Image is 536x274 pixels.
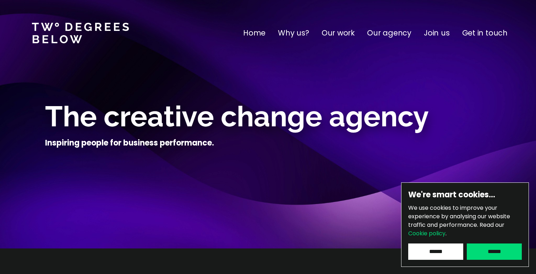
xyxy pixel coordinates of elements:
span: Read our . [408,221,504,237]
h4: Inspiring people for business performance. [45,138,214,148]
a: Get in touch [462,27,508,39]
a: Our agency [367,27,411,39]
a: Cookie policy [408,229,445,237]
a: Why us? [278,27,309,39]
span: The creative change agency [45,100,429,133]
p: We use cookies to improve your experience by analysing our website traffic and performance. [408,204,522,238]
a: Join us [424,27,450,39]
a: Home [243,27,266,39]
a: Our work [322,27,355,39]
h6: We're smart cookies… [408,190,522,200]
